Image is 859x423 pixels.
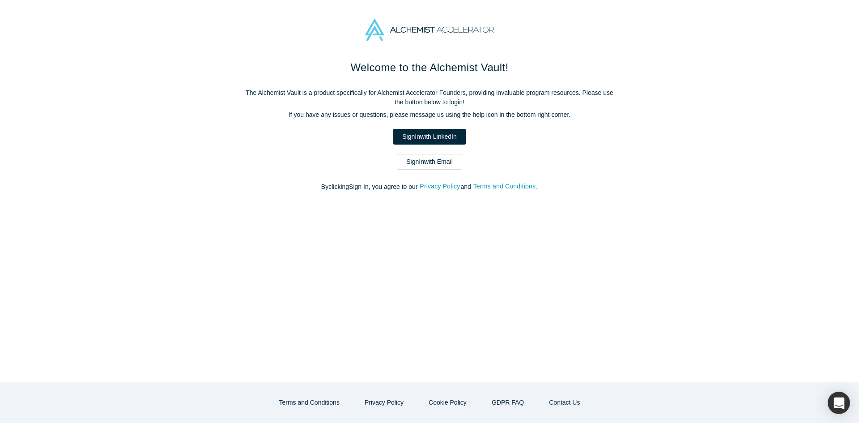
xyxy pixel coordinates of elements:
button: Privacy Policy [419,181,460,192]
a: SignInwith LinkedIn [393,129,466,145]
h1: Welcome to the Alchemist Vault! [242,60,617,76]
button: Cookie Policy [419,395,476,410]
a: GDPR FAQ [482,395,533,410]
button: Terms and Conditions [473,181,536,192]
p: If you have any issues or questions, please message us using the help icon in the bottom right co... [242,110,617,120]
p: By clicking Sign In , you agree to our and . [242,182,617,192]
button: Contact Us [540,395,589,410]
img: Alchemist Accelerator Logo [365,19,494,41]
p: The Alchemist Vault is a product specifically for Alchemist Accelerator Founders, providing inval... [242,88,617,107]
a: SignInwith Email [397,154,462,170]
button: Terms and Conditions [270,395,349,410]
button: Privacy Policy [355,395,413,410]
